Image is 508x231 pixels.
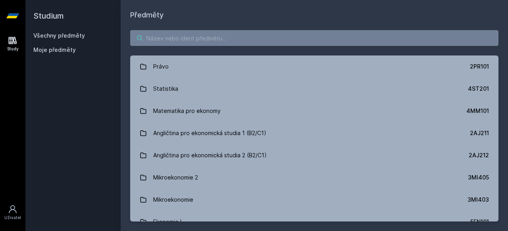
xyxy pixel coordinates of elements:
[469,151,489,159] div: 2AJ212
[33,46,76,54] span: Moje předměty
[466,107,489,115] div: 4MM101
[130,55,498,78] a: Právo 2PR101
[130,30,498,46] input: Název nebo ident předmětu…
[130,100,498,122] a: Matematika pro ekonomy 4MM101
[33,32,85,39] a: Všechny předměty
[468,174,489,181] div: 3MI405
[153,147,267,163] div: Angličtina pro ekonomická studia 2 (B2/C1)
[470,63,489,71] div: 2PR101
[153,192,193,208] div: Mikroekonomie
[130,189,498,211] a: Mikroekonomie 3MI403
[7,46,19,52] div: Study
[153,81,178,97] div: Statistika
[153,214,183,230] div: Ekonomie I.
[2,32,24,56] a: Study
[153,103,221,119] div: Matematika pro ekonomy
[153,125,266,141] div: Angličtina pro ekonomická studia 1 (B2/C1)
[153,59,169,74] div: Právo
[470,129,489,137] div: 2AJ211
[153,170,198,185] div: Mikroekonomie 2
[130,166,498,189] a: Mikroekonomie 2 3MI405
[4,215,21,221] div: Uživatel
[470,218,489,226] div: 5EN101
[468,196,489,204] div: 3MI403
[2,200,24,225] a: Uživatel
[130,144,498,166] a: Angličtina pro ekonomická studia 2 (B2/C1) 2AJ212
[130,122,498,144] a: Angličtina pro ekonomická studia 1 (B2/C1) 2AJ211
[468,85,489,93] div: 4ST201
[130,10,498,21] h1: Předměty
[130,78,498,100] a: Statistika 4ST201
